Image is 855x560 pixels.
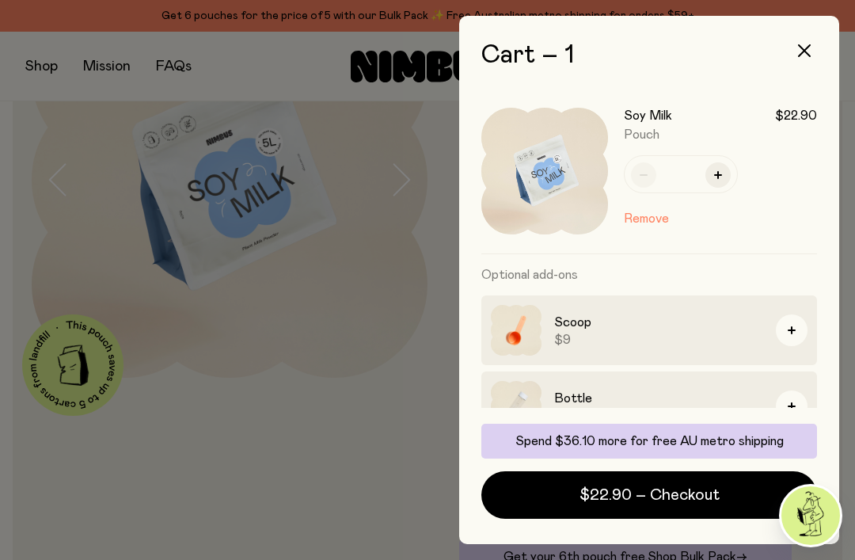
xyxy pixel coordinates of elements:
[481,471,817,519] button: $22.90 – Checkout
[554,313,763,332] h3: Scoop
[481,254,817,295] h3: Optional add-ons
[554,332,763,348] span: $9
[624,209,669,228] button: Remove
[481,41,817,70] h2: Cart – 1
[775,108,817,124] span: $22.90
[491,433,807,449] p: Spend $36.10 more for free AU metro shipping
[579,484,720,506] span: $22.90 – Checkout
[624,128,659,141] span: Pouch
[624,108,672,124] h3: Soy Milk
[554,389,763,408] h3: Bottle
[781,486,840,545] img: agent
